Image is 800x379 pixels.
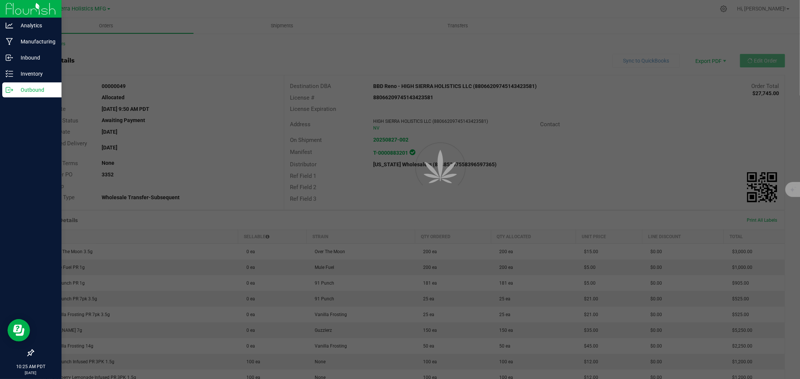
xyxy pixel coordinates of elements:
[6,70,13,78] inline-svg: Inventory
[6,22,13,29] inline-svg: Analytics
[3,363,58,370] p: 10:25 AM PDT
[13,85,58,94] p: Outbound
[8,319,30,342] iframe: Resource center
[6,54,13,61] inline-svg: Inbound
[3,370,58,376] p: [DATE]
[13,37,58,46] p: Manufacturing
[13,53,58,62] p: Inbound
[13,21,58,30] p: Analytics
[6,86,13,94] inline-svg: Outbound
[6,38,13,45] inline-svg: Manufacturing
[13,69,58,78] p: Inventory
